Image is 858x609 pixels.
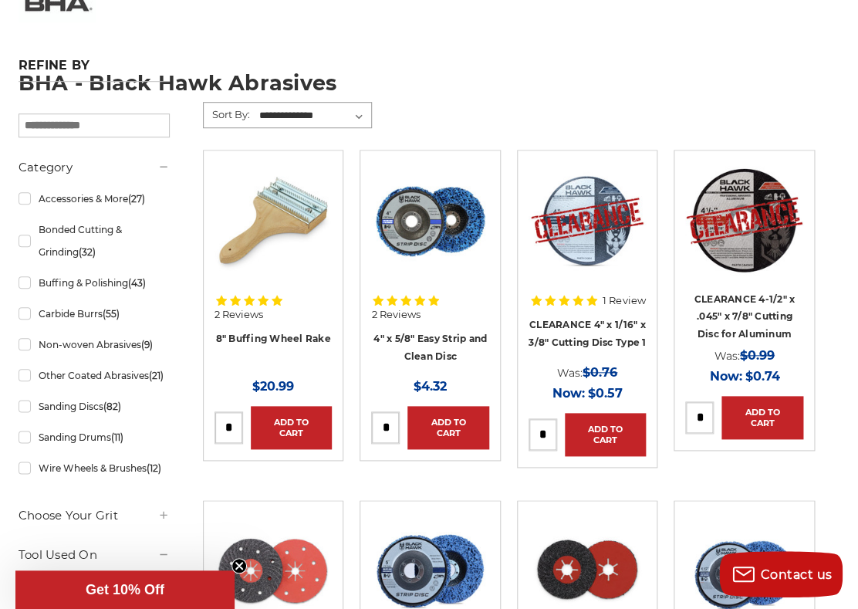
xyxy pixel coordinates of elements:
a: Add to Cart [251,406,333,449]
span: 1 Review [603,296,645,306]
img: 8 inch single handle buffing wheel rake [214,161,333,279]
span: (21) [149,370,164,381]
span: $20.99 [252,379,294,394]
a: Add to Cart [721,396,803,439]
a: Add to Cart [407,406,489,449]
span: Now: [552,386,585,401]
span: (32) [79,246,96,258]
span: (55) [103,308,120,320]
span: $4.32 [414,379,447,394]
span: 2 Reviews [371,310,420,320]
span: Contact us [761,567,833,582]
a: CLEARANCE 4-1/2" x .045" x 7/8" Cutting Disc for Aluminum [694,293,795,340]
select: Sort By: [257,104,372,127]
img: CLEARANCE 4-1/2" x .045" x 7/8" for Aluminum [685,161,803,279]
a: Sanding Drums [19,424,170,451]
a: CLEARANCE 4" x 1/16" x 3/8" Cutting Disc Type 1 [529,319,646,348]
span: (27) [128,193,145,205]
a: Sanding Discs [19,393,170,420]
a: Buffing & Polishing [19,269,170,296]
a: Non-woven Abrasives [19,331,170,358]
h5: Tool Used On [19,546,170,564]
span: Get 10% Off [86,582,164,597]
button: Contact us [719,551,843,597]
span: $0.99 [740,348,775,363]
span: (11) [111,431,123,443]
a: Add to Cart [565,413,647,456]
a: Accessories & More [19,185,170,212]
img: 4" x 5/8" easy strip and clean discs [371,161,489,279]
a: 4" x 5/8" Easy Strip and Clean Disc [373,333,487,362]
a: 8" Buffing Wheel Rake [215,333,330,344]
span: 2 Reviews [214,310,263,320]
span: $0.74 [745,369,779,384]
span: (12) [147,462,161,474]
a: Wire Wheels & Brushes [19,455,170,482]
span: (9) [141,339,153,350]
span: $0.57 [588,386,623,401]
a: Carbide Burrs [19,300,170,327]
label: Sort By: [204,103,250,126]
button: Close teaser [231,558,247,573]
a: Bonded Cutting & Grinding [19,216,170,266]
span: Now: [709,369,741,384]
span: (82) [103,401,121,412]
div: Get 10% OffClose teaser [15,570,235,609]
div: Was: [685,345,803,366]
h5: Choose Your Grit [19,506,170,525]
h5: Refine by [19,58,170,82]
h5: Category [19,158,170,177]
img: CLEARANCE 4" x 1/16" x 3/8" Cutting Disc [529,161,647,279]
span: $0.76 [583,365,617,380]
span: (43) [128,277,146,289]
div: Was: [529,362,647,383]
a: Other Coated Abrasives [19,362,170,389]
h1: BHA - Black Hawk Abrasives [19,73,839,93]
